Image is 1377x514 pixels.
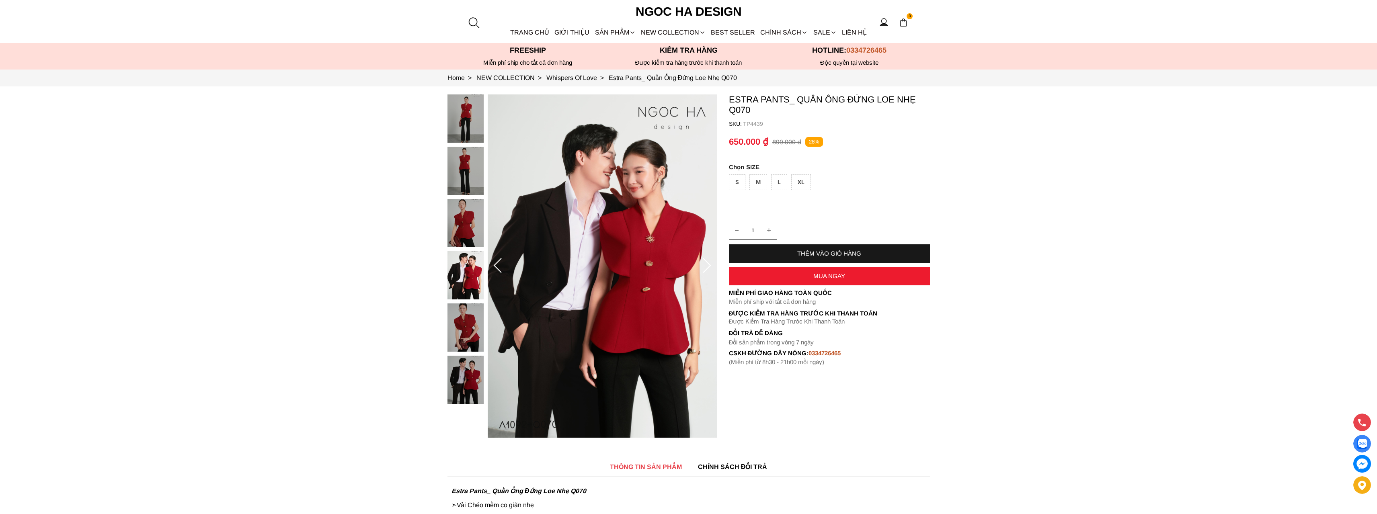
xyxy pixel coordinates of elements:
[447,251,484,299] img: Estra Pants_ Quần Ống Đứng Loe Nhẹ Q070_mini_3
[791,174,811,190] div: XL
[729,174,745,190] div: S
[729,330,930,336] h6: Đổi trả dễ dàng
[660,46,718,54] font: Kiểm tra hàng
[451,487,586,494] strong: Estra Pants_ Quần Ống Đứng Loe Nhẹ Q070
[447,303,484,352] img: Estra Pants_ Quần Ống Đứng Loe Nhẹ Q070_mini_4
[729,94,930,115] p: Estra Pants_ Quần Ống Đứng Loe Nhẹ Q070
[609,74,737,81] a: Link to Estra Pants_ Quần Ống Đứng Loe Nhẹ Q070
[758,22,811,43] div: Chính sách
[771,174,787,190] div: L
[552,22,592,43] a: GIỚI THIỆU
[809,350,841,356] font: 0334726465
[608,59,769,66] p: Được kiểm tra hàng trước khi thanh toán
[729,137,768,147] p: 650.000 ₫
[610,462,682,472] span: THÔNG TIN SẢN PHẨM
[899,18,908,27] img: img-CART-ICON-ksit0nf1
[729,164,930,170] p: SIZE
[447,59,608,66] div: Miễn phí ship cho tất cả đơn hàng
[749,174,767,190] div: M
[743,121,930,127] p: TP4439
[729,298,816,305] font: Miễn phí ship với tất cả đơn hàng
[447,147,484,195] img: Estra Pants_ Quần Ống Đứng Loe Nhẹ Q070_mini_1
[447,94,484,143] img: Estra Pants_ Quần Ống Đứng Loe Nhẹ Q070_mini_0
[698,462,768,472] span: CHÍNH SÁCH ĐỔI TRẢ
[476,74,546,81] a: Link to NEW COLLECTION
[597,74,607,81] span: >
[729,272,930,279] div: MUA NGAY
[729,318,930,325] p: Được Kiểm Tra Hàng Trước Khi Thanh Toán
[729,222,777,238] input: Quantity input
[729,350,809,356] font: cskh đường dây nóng:
[1357,439,1367,449] img: Display image
[708,22,758,43] a: BEST SELLER
[846,46,887,54] span: 0334726465
[488,94,717,438] img: Estra Pants_ Quần Ống Đứng Loe Nhẹ Q070_3
[447,46,608,55] p: Freeship
[729,121,743,127] h6: SKU:
[769,46,930,55] p: Hotline:
[508,22,552,43] a: TRANG CHỦ
[638,22,708,43] a: NEW COLLECTION
[1353,435,1371,453] a: Display image
[729,289,832,296] font: Miễn phí giao hàng toàn quốc
[729,339,814,346] font: Đổi sản phẩm trong vòng 7 ngày
[447,356,484,404] img: Estra Pants_ Quần Ống Đứng Loe Nhẹ Q070_mini_5
[465,74,475,81] span: >
[451,501,926,509] p: Vải Chéo mềm co giãn nhẹ
[546,74,609,81] a: Link to Whispers Of Love
[811,22,839,43] a: SALE
[628,2,749,21] a: Ngoc Ha Design
[592,22,638,43] div: SẢN PHẨM
[1353,455,1371,473] a: messenger
[907,13,913,20] span: 0
[729,250,930,257] div: THÊM VÀO GIỎ HÀNG
[839,22,869,43] a: LIÊN HỆ
[447,74,476,81] a: Link to Home
[729,310,930,317] p: Được Kiểm Tra Hàng Trước Khi Thanh Toán
[451,502,457,508] span: ➣
[447,199,484,247] img: Estra Pants_ Quần Ống Đứng Loe Nhẹ Q070_mini_2
[772,138,801,146] p: 899.000 ₫
[729,358,824,365] font: (Miễn phí từ 8h30 - 21h00 mỗi ngày)
[769,59,930,66] h6: Độc quyền tại website
[805,137,823,147] p: 28%
[535,74,545,81] span: >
